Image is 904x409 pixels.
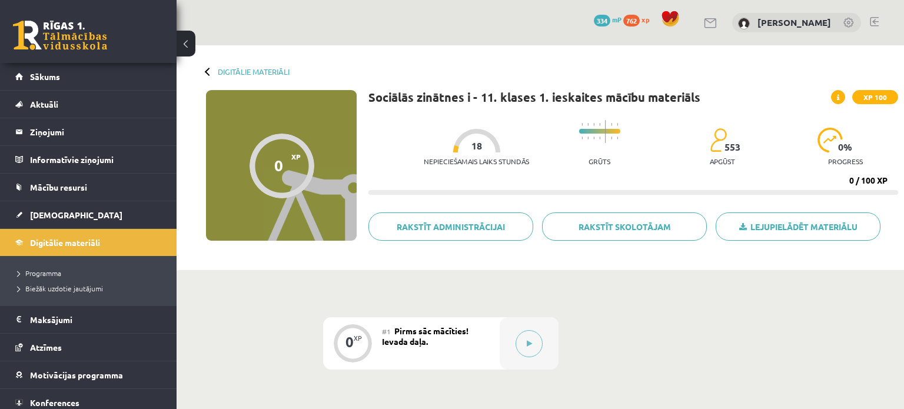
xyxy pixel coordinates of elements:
[710,157,735,165] p: apgūst
[218,67,290,76] a: Digitālie materiāli
[274,157,283,174] div: 0
[18,268,61,278] span: Programma
[738,18,750,29] img: Līva Amanda Zvīne
[828,157,863,165] p: progress
[291,152,301,161] span: XP
[617,123,618,126] img: icon-short-line-57e1e144782c952c97e751825c79c345078a6d821885a25fce030b3d8c18986b.svg
[18,284,103,293] span: Biežāk uzdotie jautājumi
[15,174,162,201] a: Mācību resursi
[424,157,529,165] p: Nepieciešamais laiks stundās
[587,123,589,126] img: icon-short-line-57e1e144782c952c97e751825c79c345078a6d821885a25fce030b3d8c18986b.svg
[368,212,533,241] a: Rakstīt administrācijai
[581,123,583,126] img: icon-short-line-57e1e144782c952c97e751825c79c345078a6d821885a25fce030b3d8c18986b.svg
[30,71,60,82] span: Sākums
[30,370,123,380] span: Motivācijas programma
[581,137,583,139] img: icon-short-line-57e1e144782c952c97e751825c79c345078a6d821885a25fce030b3d8c18986b.svg
[15,334,162,361] a: Atzīmes
[623,15,655,24] a: 762 xp
[716,212,880,241] a: Lejupielādēt materiālu
[605,120,606,143] img: icon-long-line-d9ea69661e0d244f92f715978eff75569469978d946b2353a9bb055b3ed8787d.svg
[838,142,853,152] span: 0 %
[15,229,162,256] a: Digitālie materiāli
[593,137,594,139] img: icon-short-line-57e1e144782c952c97e751825c79c345078a6d821885a25fce030b3d8c18986b.svg
[542,212,707,241] a: Rakstīt skolotājam
[30,182,87,192] span: Mācību resursi
[593,123,594,126] img: icon-short-line-57e1e144782c952c97e751825c79c345078a6d821885a25fce030b3d8c18986b.svg
[345,337,354,347] div: 0
[599,137,600,139] img: icon-short-line-57e1e144782c952c97e751825c79c345078a6d821885a25fce030b3d8c18986b.svg
[30,146,162,173] legend: Informatīvie ziņojumi
[599,123,600,126] img: icon-short-line-57e1e144782c952c97e751825c79c345078a6d821885a25fce030b3d8c18986b.svg
[587,137,589,139] img: icon-short-line-57e1e144782c952c97e751825c79c345078a6d821885a25fce030b3d8c18986b.svg
[382,325,468,347] span: Pirms sāc mācīties! Ievada daļa.
[30,306,162,333] legend: Maksājumi
[724,142,740,152] span: 553
[15,146,162,173] a: Informatīvie ziņojumi
[30,210,122,220] span: [DEMOGRAPHIC_DATA]
[710,128,727,152] img: students-c634bb4e5e11cddfef0936a35e636f08e4e9abd3cc4e673bd6f9a4125e45ecb1.svg
[623,15,640,26] span: 762
[471,141,482,151] span: 18
[15,91,162,118] a: Aktuāli
[642,15,649,24] span: xp
[757,16,831,28] a: [PERSON_NAME]
[368,90,700,104] h1: Sociālās zinātnes i - 11. klases 1. ieskaites mācību materiāls
[18,268,165,278] a: Programma
[15,361,162,388] a: Motivācijas programma
[612,15,621,24] span: mP
[30,397,79,408] span: Konferences
[382,327,391,336] span: #1
[611,137,612,139] img: icon-short-line-57e1e144782c952c97e751825c79c345078a6d821885a25fce030b3d8c18986b.svg
[18,283,165,294] a: Biežāk uzdotie jautājumi
[30,237,100,248] span: Digitālie materiāli
[852,90,898,104] span: XP 100
[30,342,62,353] span: Atzīmes
[611,123,612,126] img: icon-short-line-57e1e144782c952c97e751825c79c345078a6d821885a25fce030b3d8c18986b.svg
[15,63,162,90] a: Sākums
[594,15,610,26] span: 334
[617,137,618,139] img: icon-short-line-57e1e144782c952c97e751825c79c345078a6d821885a25fce030b3d8c18986b.svg
[594,15,621,24] a: 334 mP
[817,128,843,152] img: icon-progress-161ccf0a02000e728c5f80fcf4c31c7af3da0e1684b2b1d7c360e028c24a22f1.svg
[30,99,58,109] span: Aktuāli
[589,157,610,165] p: Grūts
[354,335,362,341] div: XP
[15,201,162,228] a: [DEMOGRAPHIC_DATA]
[13,21,107,50] a: Rīgas 1. Tālmācības vidusskola
[30,118,162,145] legend: Ziņojumi
[15,306,162,333] a: Maksājumi
[15,118,162,145] a: Ziņojumi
